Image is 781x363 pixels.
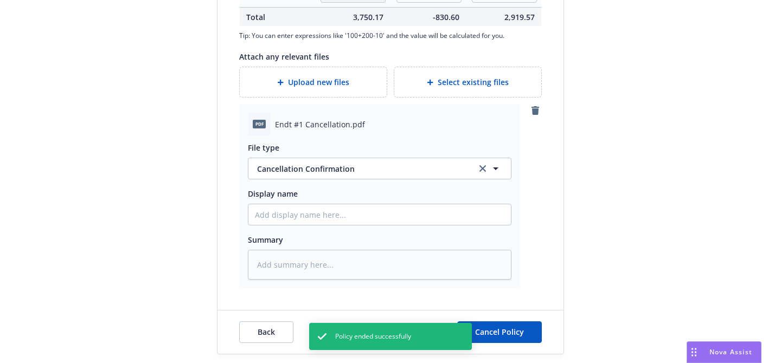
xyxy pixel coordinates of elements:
span: Select existing files [438,76,509,88]
div: Select existing files [394,67,542,98]
a: clear selection [476,162,489,175]
span: Cancel Policy [475,327,524,337]
span: Endt #1 Cancellation.pdf [275,119,365,130]
span: Attach any relevant files [239,51,329,62]
span: Display name [248,189,298,199]
span: Total [246,11,308,23]
span: -830.60 [396,11,459,23]
span: Policy ended successfully [335,332,411,341]
span: Cancellation Confirmation [257,163,466,174]
span: 2,919.57 [472,11,535,23]
span: Summary [248,235,283,245]
span: Back [258,327,275,337]
div: Upload new files [239,67,387,98]
span: 3,750.17 [321,11,383,23]
div: Drag to move [687,342,701,362]
span: Upload new files [288,76,349,88]
span: pdf [253,120,266,128]
button: Cancel Policy [457,321,542,343]
input: Add display name here... [248,204,511,225]
button: Nova Assist [687,341,761,363]
span: Nova Assist [709,347,752,356]
a: remove [529,104,542,117]
button: Cancellation Confirmationclear selection [248,158,511,179]
span: Tip: You can enter expressions like '100+200-10' and the value will be calculated for you. [239,31,542,40]
span: File type [248,142,279,153]
button: Back [239,321,293,343]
